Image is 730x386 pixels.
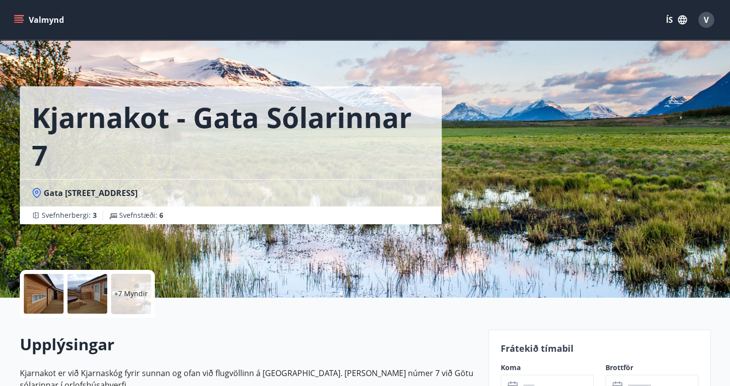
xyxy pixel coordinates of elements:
span: 3 [93,210,97,220]
p: +7 Myndir [114,289,148,299]
span: 6 [159,210,163,220]
label: Koma [501,363,594,373]
span: Svefnstæði : [119,210,163,220]
p: Frátekið tímabil [501,342,698,355]
button: V [694,8,718,32]
button: ÍS [661,11,692,29]
span: Gata [STREET_ADDRESS] [44,188,137,198]
span: V [704,14,709,25]
h1: Kjarnakot - Gata sólarinnar 7 [32,98,430,174]
h2: Upplýsingar [20,333,476,355]
label: Brottför [605,363,698,373]
span: Svefnherbergi : [42,210,97,220]
button: menu [12,11,68,29]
